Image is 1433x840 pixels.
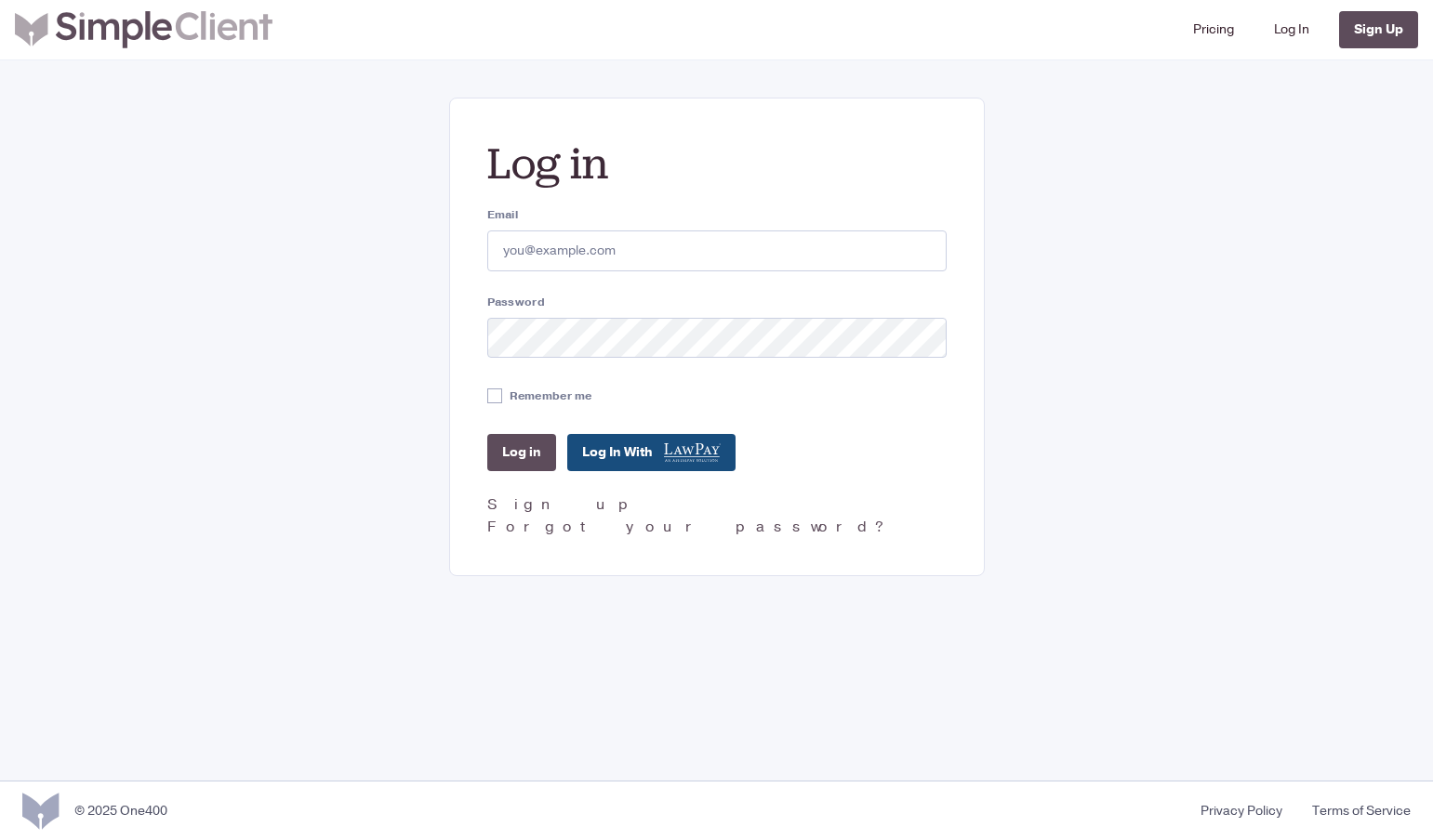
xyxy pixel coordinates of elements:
[487,230,947,271] input: you@example.com
[487,136,947,191] h2: Log in
[1339,11,1418,48] a: Sign Up
[510,387,592,404] label: Remember me
[74,801,167,820] div: © 2025 One400
[1186,801,1297,820] a: Privacy Policy
[1297,801,1411,820] a: Terms of Service
[1186,7,1241,52] a: Pricing
[567,434,736,471] a: Log In With
[487,206,947,223] label: Email
[487,434,556,471] input: Log in
[487,517,890,537] a: Forgot your password?
[487,494,639,515] a: Sign up
[487,294,947,310] label: Password
[1267,7,1317,52] a: Log In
